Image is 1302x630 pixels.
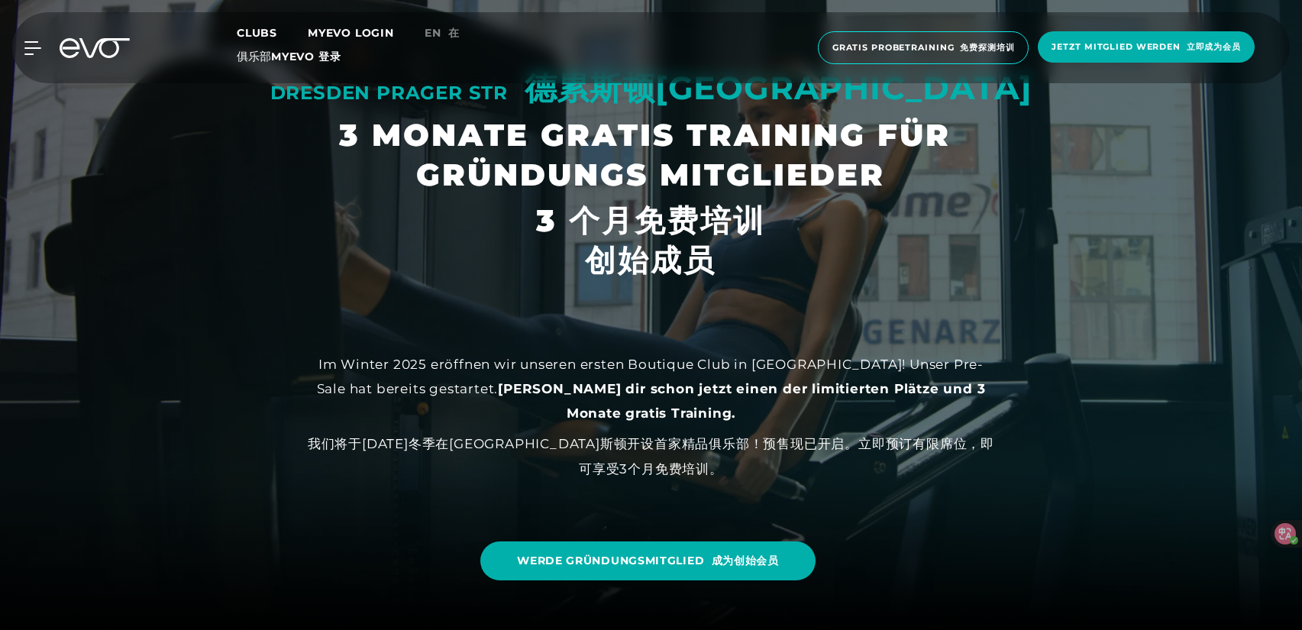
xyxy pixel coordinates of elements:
div: DRESDEN PRAGER STR [270,67,1032,109]
font: 立即成为会员 [1187,41,1241,53]
a: Jetzt Mitglied werden 立即成为会员 [1033,31,1259,64]
a: Gratis Probetraining 免费探测培训 [813,31,1034,64]
a: MYEVO LOGIN [308,26,394,40]
div: Im Winter 2025 eröffnen wir unseren ersten Boutique Club in [GEOGRAPHIC_DATA]! Unser Pre-Sale hat... [308,352,995,487]
span: Clubs [237,26,277,40]
font: 俱乐部 [237,49,371,65]
font: 在 [448,26,460,41]
font: 我们将于[DATE]冬季在[GEOGRAPHIC_DATA]斯顿开设首家精品俱乐部！预售现已开启。立即预订有限席位，即可享受3个月免费培训。 [308,436,994,477]
font: 免费探测培训 [960,42,1014,54]
span: Jetzt Mitglied werden [1052,40,1241,53]
span: WERDE GRÜNDUNGSMITGLIED [517,553,779,569]
a: Clubs [237,25,308,40]
h1: 3 MONATE GRATIS TRAINING FÜR GRÜNDUNGS MITGLIEDER [270,115,1032,286]
span: en [425,26,460,40]
font: 成为创始会员 [712,554,779,569]
a: WERDE GRÜNDUNGSMITGLIED 成为创始会员 [480,541,816,580]
a: en 在 [425,24,478,71]
a: MYEVO 登录 [271,50,341,63]
span: Gratis Probetraining [832,41,1015,54]
strong: [PERSON_NAME] dir schon jetzt einen der limitierten Plätze und 3 Monate gratis Training. [498,381,985,421]
font: 3 个月免费培训 创始成员 [536,202,766,280]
